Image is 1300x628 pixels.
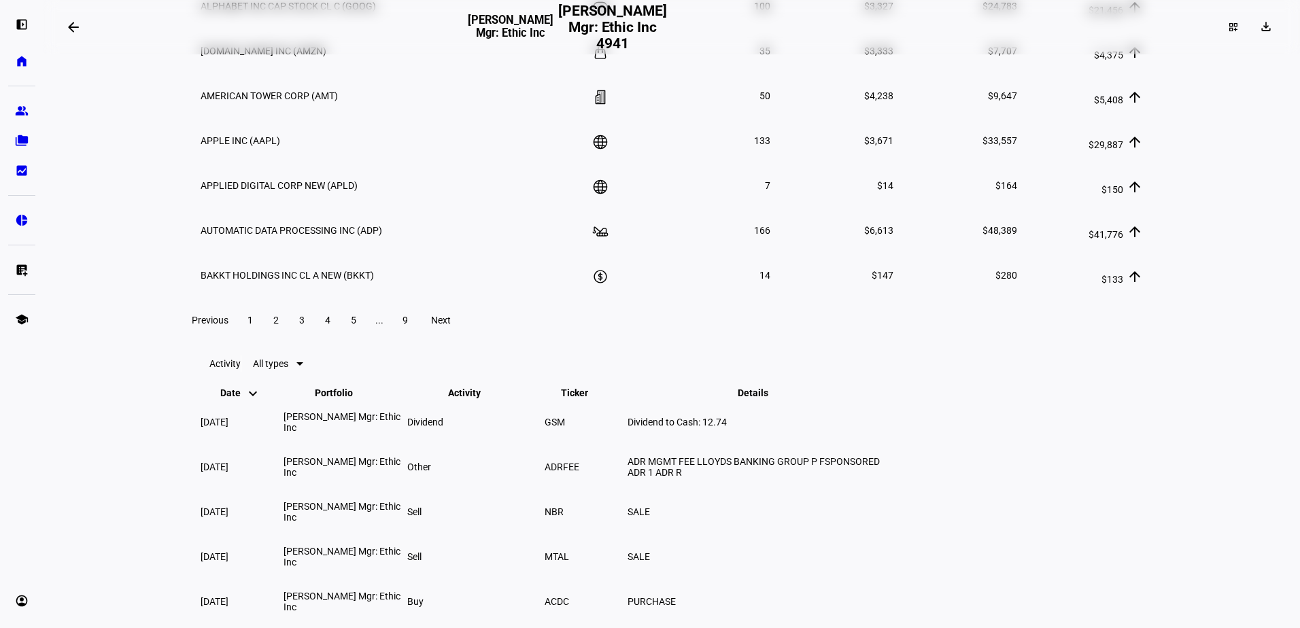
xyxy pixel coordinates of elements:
[200,580,281,623] td: [DATE]
[15,104,29,118] eth-mat-symbol: group
[1127,268,1143,285] mat-icon: arrow_upward
[284,591,400,612] span: [PERSON_NAME] Mgr: Ethic Inc
[982,135,1017,146] span: $33,557
[982,225,1017,236] span: $48,389
[201,180,358,191] span: APPLIED DIGITAL CORP NEW (APLD)
[201,135,280,146] span: APPLE INC (AAPL)
[8,97,35,124] a: group
[407,506,422,517] span: Sell
[1127,134,1143,150] mat-icon: arrow_upward
[8,127,35,154] a: folder_copy
[468,14,553,50] h3: [PERSON_NAME] Mgr: Ethic Inc
[561,387,609,398] span: Ticker
[284,501,400,523] span: [PERSON_NAME] Mgr: Ethic Inc
[341,307,366,334] button: 5
[407,551,422,562] span: Sell
[273,315,279,326] span: 2
[995,180,1017,191] span: $164
[403,315,408,326] span: 9
[1101,274,1123,285] span: $133
[15,18,29,31] eth-mat-symbol: left_panel_open
[628,417,727,428] span: Dividend to Cash: 12.74
[290,307,314,334] button: 3
[15,164,29,177] eth-mat-symbol: bid_landscape
[407,596,424,607] span: Buy
[200,445,281,489] td: [DATE]
[765,180,770,191] span: 7
[8,207,35,234] a: pie_chart
[553,3,672,52] h2: [PERSON_NAME] Mgr: Ethic Inc 4941
[738,387,789,398] span: Details
[448,387,501,398] span: Activity
[545,506,564,517] span: NBR
[15,134,29,147] eth-mat-symbol: folder_copy
[628,596,676,607] span: PURCHASE
[759,90,770,101] span: 50
[628,506,650,517] span: SALE
[315,387,373,398] span: Portfolio
[1259,20,1273,33] mat-icon: download
[200,400,281,444] td: [DATE]
[375,315,383,326] span: ...
[1127,224,1143,240] mat-icon: arrow_upward
[754,225,770,236] span: 166
[315,307,340,334] button: 4
[209,358,241,369] eth-data-table-title: Activity
[201,225,382,236] span: AUTOMATIC DATA PROCESSING INC (ADP)
[1094,50,1123,60] span: $4,375
[264,307,288,334] button: 2
[284,546,400,568] span: [PERSON_NAME] Mgr: Ethic Inc
[419,307,462,334] button: Next
[1089,229,1123,240] span: $41,776
[1094,94,1123,105] span: $5,408
[1101,184,1123,195] span: $150
[864,225,893,236] span: $6,613
[545,596,569,607] span: ACDC
[15,54,29,68] eth-mat-symbol: home
[407,417,443,428] span: Dividend
[201,270,374,281] span: BAKKT HOLDINGS INC CL A NEW (BKKT)
[1089,139,1123,150] span: $29,887
[628,456,880,478] span: ADR MGMT FEE LLOYDS BANKING GROUP P FSPONSORED ADR 1 ADR R
[628,551,650,562] span: SALE
[1127,89,1143,105] mat-icon: arrow_upward
[15,213,29,227] eth-mat-symbol: pie_chart
[284,456,400,478] span: [PERSON_NAME] Mgr: Ethic Inc
[200,535,281,578] td: [DATE]
[864,135,893,146] span: $3,671
[8,48,35,75] a: home
[759,270,770,281] span: 14
[407,461,431,472] span: Other
[15,263,29,277] eth-mat-symbol: list_alt_add
[284,411,400,433] span: [PERSON_NAME] Mgr: Ethic Inc
[995,270,1017,281] span: $280
[431,315,451,326] span: Next
[754,135,770,146] span: 133
[988,90,1017,101] span: $9,647
[325,315,330,326] span: 4
[1127,179,1143,195] mat-icon: arrow_upward
[367,307,392,334] button: ...
[545,551,569,562] span: MTAL
[253,358,288,369] span: All types
[201,90,338,101] span: AMERICAN TOWER CORP (AMT)
[545,417,565,428] span: GSM
[872,270,893,281] span: $147
[864,90,893,101] span: $4,238
[245,385,261,402] mat-icon: keyboard_arrow_down
[877,180,893,191] span: $14
[1228,22,1239,33] mat-icon: dashboard_customize
[220,387,261,398] span: Date
[393,307,417,334] button: 9
[351,315,356,326] span: 5
[65,19,82,35] mat-icon: arrow_backwards
[545,461,579,472] span: ADRFEE
[200,490,281,534] td: [DATE]
[299,315,305,326] span: 3
[8,157,35,184] a: bid_landscape
[15,313,29,326] eth-mat-symbol: school
[15,594,29,608] eth-mat-symbol: account_circle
